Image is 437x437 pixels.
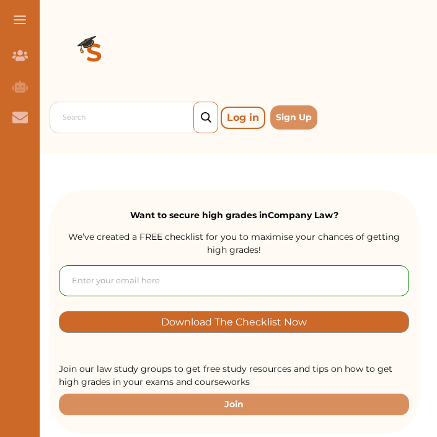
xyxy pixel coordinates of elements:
[201,112,211,123] img: search_icon
[221,107,265,129] p: Log in
[59,363,409,389] p: Join our law study groups to get free study resources and tips on how to get high grades in your ...
[161,315,307,329] p: Download The Checklist Now
[59,265,409,296] input: Enter your email here
[68,231,400,255] span: We’ve created a FREE checklist for you to maximise your chances of getting high grades!
[59,394,409,415] button: Join
[50,10,139,99] img: Logo
[59,311,409,333] button: [object Object]
[236,291,425,425] iframe: HelpCrunch
[130,210,338,221] strong: Want to secure high grades in Company Law ?
[270,105,317,130] button: Sign Up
